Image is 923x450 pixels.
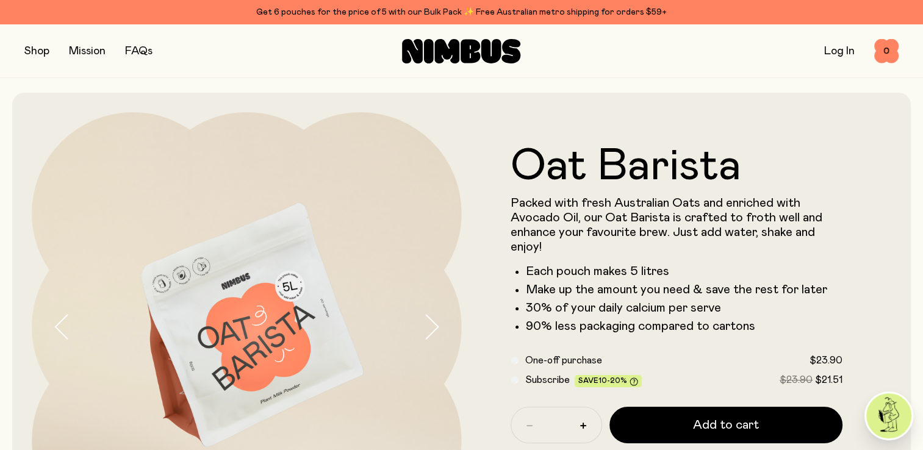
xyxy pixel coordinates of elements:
[525,375,570,385] span: Subscribe
[511,145,843,188] h1: Oat Barista
[810,355,842,365] span: $23.90
[526,264,843,279] li: Each pouch makes 5 litres
[69,46,106,57] a: Mission
[815,375,842,385] span: $21.51
[780,375,813,385] span: $23.90
[598,377,627,384] span: 10-20%
[24,5,899,20] div: Get 6 pouches for the price of 5 with our Bulk Pack ✨ Free Australian metro shipping for orders $59+
[125,46,153,57] a: FAQs
[693,416,759,434] span: Add to cart
[526,319,843,334] li: 90% less packaging compared to cartons
[824,46,855,57] a: Log In
[526,301,843,315] li: 30% of your daily calcium per serve
[525,355,602,365] span: One-off purchase
[511,196,843,254] p: Packed with fresh Australian Oats and enriched with Avocado Oil, our Oat Barista is crafted to fr...
[609,407,843,443] button: Add to cart
[526,282,843,297] li: Make up the amount you need & save the rest for later
[578,377,638,386] span: Save
[874,39,899,63] button: 0
[866,393,911,438] img: agent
